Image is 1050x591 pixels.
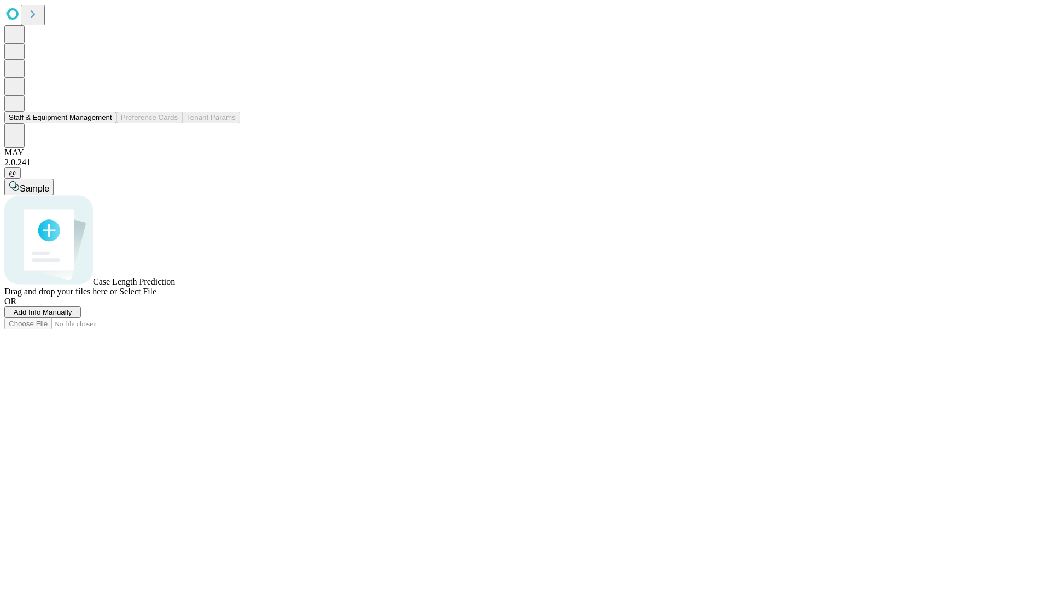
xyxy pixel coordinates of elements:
div: MAY [4,148,1046,158]
button: Staff & Equipment Management [4,112,116,123]
span: Select File [119,287,156,296]
button: Add Info Manually [4,306,81,318]
span: Add Info Manually [14,308,72,316]
button: Sample [4,179,54,195]
span: Sample [20,184,49,193]
div: 2.0.241 [4,158,1046,167]
span: OR [4,297,16,306]
span: @ [9,169,16,177]
button: Preference Cards [116,112,182,123]
span: Case Length Prediction [93,277,175,286]
span: Drag and drop your files here or [4,287,117,296]
button: @ [4,167,21,179]
button: Tenant Params [182,112,240,123]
